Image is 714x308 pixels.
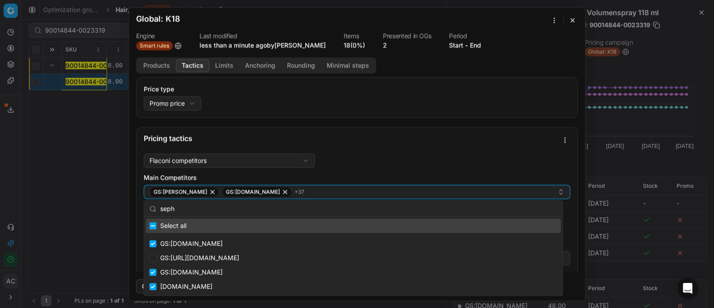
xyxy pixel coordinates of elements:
span: less than a minute ago by [PERSON_NAME] [199,41,326,49]
div: [DOMAIN_NAME] [146,279,561,294]
dt: Last modified [199,33,326,39]
span: GS:[PERSON_NAME] [154,188,207,195]
button: Rounding [281,59,321,72]
button: Products [137,59,176,72]
span: Smart rules [136,41,173,50]
dt: Engine [136,33,182,39]
div: GS:[DOMAIN_NAME] [146,265,561,279]
h2: Global: K18 [136,15,180,23]
dt: Presented in OGs [383,33,431,39]
a: 18(0%) [344,41,365,50]
span: GS:[DOMAIN_NAME] [226,188,280,195]
span: - [465,41,468,50]
span: + 37 [295,188,304,195]
button: End [470,41,481,50]
div: GS:[URL][DOMAIN_NAME] [146,251,561,265]
div: Pricing tactics [144,135,558,142]
label: Main Competitors [144,173,570,182]
button: Cancel [136,279,168,293]
input: Input to search [160,200,557,218]
button: Anchoring [239,59,281,72]
label: Price type [144,84,570,93]
div: GS:[DOMAIN_NAME] [146,236,561,251]
dt: Items [344,33,365,39]
button: GS:[PERSON_NAME]GS:[DOMAIN_NAME]+37 [144,185,570,199]
button: Minimal steps [321,59,375,72]
span: Select all [160,221,187,230]
button: 2 [383,41,387,50]
dt: Period [449,33,481,39]
button: Limits [209,59,239,72]
div: Suggestions [144,217,563,295]
div: Flaconi competitors [149,156,207,165]
button: Tactics [176,59,209,72]
button: Start [449,41,463,50]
